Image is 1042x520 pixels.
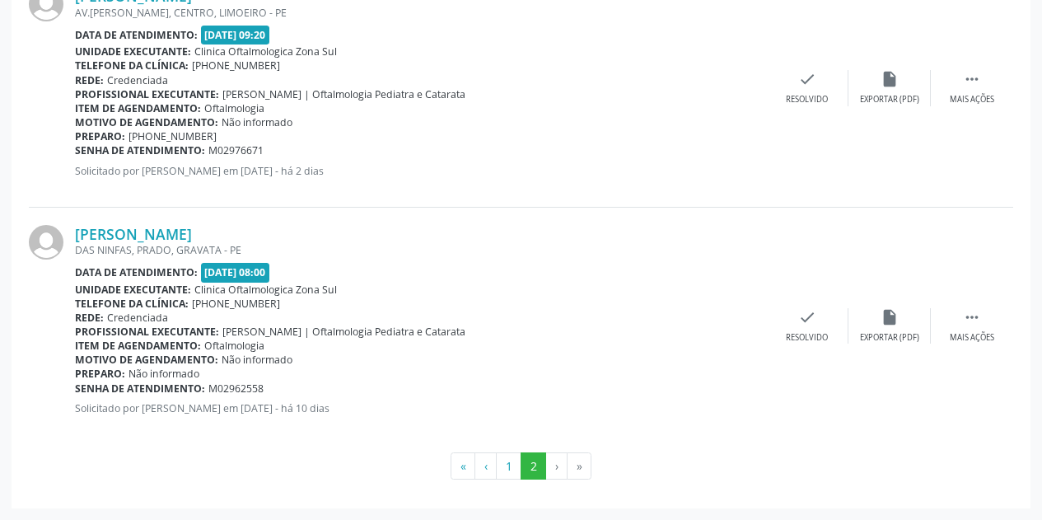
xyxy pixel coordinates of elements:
[75,283,191,297] b: Unidade executante:
[75,297,189,311] b: Telefone da clínica:
[75,164,766,178] p: Solicitado por [PERSON_NAME] em [DATE] - há 2 dias
[29,225,63,260] img: img
[204,339,264,353] span: Oftalmologia
[881,70,899,88] i: insert_drive_file
[75,6,766,20] div: AV.[PERSON_NAME], CENTRO, LIMOEIRO - PE
[208,143,264,157] span: M02976671
[75,353,218,367] b: Motivo de agendamento:
[194,283,337,297] span: Clinica Oftalmologica Zona Sul
[201,26,270,45] span: [DATE] 09:20
[107,311,168,325] span: Credenciada
[128,129,217,143] span: [PHONE_NUMBER]
[860,332,919,344] div: Exportar (PDF)
[29,452,1013,480] ul: Pagination
[798,308,816,326] i: check
[75,243,766,257] div: DAS NINFAS, PRADO, GRAVATA - PE
[963,70,981,88] i: 
[204,101,264,115] span: Oftalmologia
[107,73,168,87] span: Credenciada
[75,311,104,325] b: Rede:
[474,452,497,480] button: Go to previous page
[75,225,192,243] a: [PERSON_NAME]
[75,265,198,279] b: Data de atendimento:
[75,73,104,87] b: Rede:
[881,308,899,326] i: insert_drive_file
[201,263,270,282] span: [DATE] 08:00
[521,452,546,480] button: Go to page 2
[75,325,219,339] b: Profissional executante:
[75,115,218,129] b: Motivo de agendamento:
[75,28,198,42] b: Data de atendimento:
[75,101,201,115] b: Item de agendamento:
[128,367,199,381] span: Não informado
[75,129,125,143] b: Preparo:
[75,87,219,101] b: Profissional executante:
[75,382,205,396] b: Senha de atendimento:
[950,332,994,344] div: Mais ações
[75,143,205,157] b: Senha de atendimento:
[208,382,264,396] span: M02962558
[192,297,280,311] span: [PHONE_NUMBER]
[192,59,280,73] span: [PHONE_NUMBER]
[75,367,125,381] b: Preparo:
[963,308,981,326] i: 
[950,94,994,105] div: Mais ações
[75,59,189,73] b: Telefone da clínica:
[786,94,828,105] div: Resolvido
[496,452,521,480] button: Go to page 1
[222,87,465,101] span: [PERSON_NAME] | Oftalmologia Pediatra e Catarata
[860,94,919,105] div: Exportar (PDF)
[75,45,191,59] b: Unidade executante:
[451,452,475,480] button: Go to first page
[786,332,828,344] div: Resolvido
[798,70,816,88] i: check
[222,325,465,339] span: [PERSON_NAME] | Oftalmologia Pediatra e Catarata
[75,339,201,353] b: Item de agendamento:
[75,401,766,415] p: Solicitado por [PERSON_NAME] em [DATE] - há 10 dias
[222,353,292,367] span: Não informado
[194,45,337,59] span: Clinica Oftalmologica Zona Sul
[222,115,292,129] span: Não informado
